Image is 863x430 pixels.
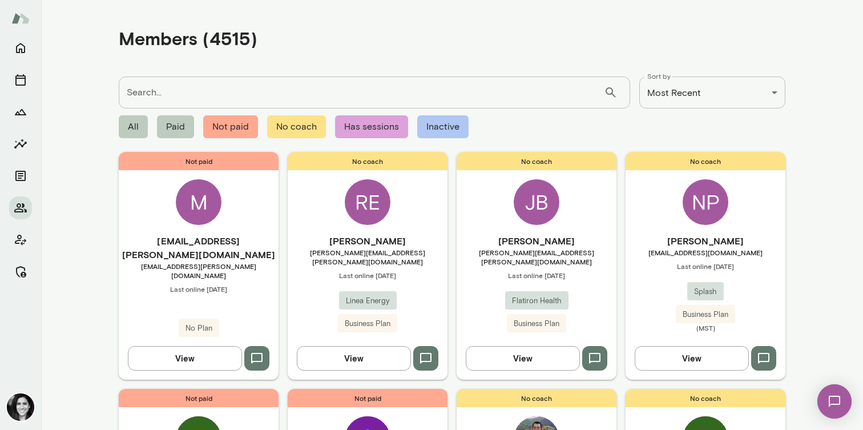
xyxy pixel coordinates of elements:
[507,318,566,329] span: Business Plan
[457,271,616,280] span: Last online [DATE]
[626,389,785,407] span: No coach
[288,152,447,170] span: No coach
[9,260,32,283] button: Manage
[288,248,447,266] span: [PERSON_NAME][EMAIL_ADDRESS][PERSON_NAME][DOMAIN_NAME]
[457,152,616,170] span: No coach
[647,71,671,81] label: Sort by
[179,323,219,334] span: No Plan
[267,115,326,138] span: No coach
[514,179,559,225] div: JB
[466,346,580,370] button: View
[9,164,32,187] button: Documents
[505,295,568,307] span: Flatiron Health
[626,248,785,257] span: [EMAIL_ADDRESS][DOMAIN_NAME]
[119,284,279,294] span: Last online [DATE]
[417,115,469,138] span: Inactive
[9,101,32,123] button: Growth Plan
[339,295,397,307] span: Linea Energy
[626,234,785,248] h6: [PERSON_NAME]
[338,318,397,329] span: Business Plan
[288,389,447,407] span: Not paid
[676,309,735,320] span: Business Plan
[7,393,34,421] img: Jamie Albers
[119,234,279,262] h6: [EMAIL_ADDRESS][PERSON_NAME][DOMAIN_NAME]
[119,152,279,170] span: Not paid
[457,248,616,266] span: [PERSON_NAME][EMAIL_ADDRESS][PERSON_NAME][DOMAIN_NAME]
[9,228,32,251] button: Client app
[297,346,411,370] button: View
[457,234,616,248] h6: [PERSON_NAME]
[157,115,194,138] span: Paid
[683,179,728,225] div: NP
[9,132,32,155] button: Insights
[119,389,279,407] span: Not paid
[119,262,279,280] span: [EMAIL_ADDRESS][PERSON_NAME][DOMAIN_NAME]
[288,234,447,248] h6: [PERSON_NAME]
[345,179,390,225] div: RE
[288,271,447,280] span: Last online [DATE]
[9,196,32,219] button: Members
[626,262,785,271] span: Last online [DATE]
[626,152,785,170] span: No coach
[635,346,749,370] button: View
[119,27,257,49] h4: Members (4515)
[639,77,785,108] div: Most Recent
[335,115,408,138] span: Has sessions
[626,323,785,332] span: (MST)
[128,346,242,370] button: View
[119,115,148,138] span: All
[203,115,258,138] span: Not paid
[457,389,616,407] span: No coach
[9,37,32,59] button: Home
[11,7,30,29] img: Mento
[9,69,32,91] button: Sessions
[176,179,221,225] div: M
[687,286,724,298] span: Splash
